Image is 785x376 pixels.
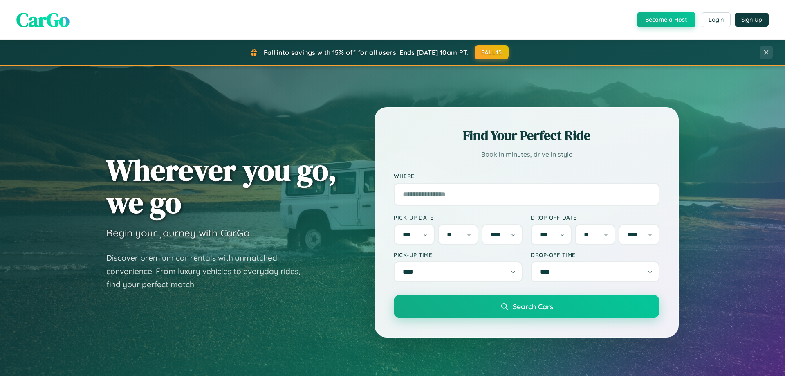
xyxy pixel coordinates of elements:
label: Drop-off Date [531,214,659,221]
button: Login [702,12,731,27]
button: Search Cars [394,295,659,318]
span: CarGo [16,6,70,33]
h3: Begin your journey with CarGo [106,227,250,239]
h1: Wherever you go, we go [106,154,337,218]
span: Search Cars [513,302,553,311]
button: Sign Up [735,13,769,27]
label: Pick-up Date [394,214,523,221]
label: Where [394,173,659,180]
label: Pick-up Time [394,251,523,258]
p: Book in minutes, drive in style [394,149,659,160]
button: Become a Host [637,12,695,27]
label: Drop-off Time [531,251,659,258]
span: Fall into savings with 15% off for all users! Ends [DATE] 10am PT. [264,48,469,56]
p: Discover premium car rentals with unmatched convenience. From luxury vehicles to everyday rides, ... [106,251,311,291]
h2: Find Your Perfect Ride [394,126,659,144]
button: FALL15 [475,45,509,59]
